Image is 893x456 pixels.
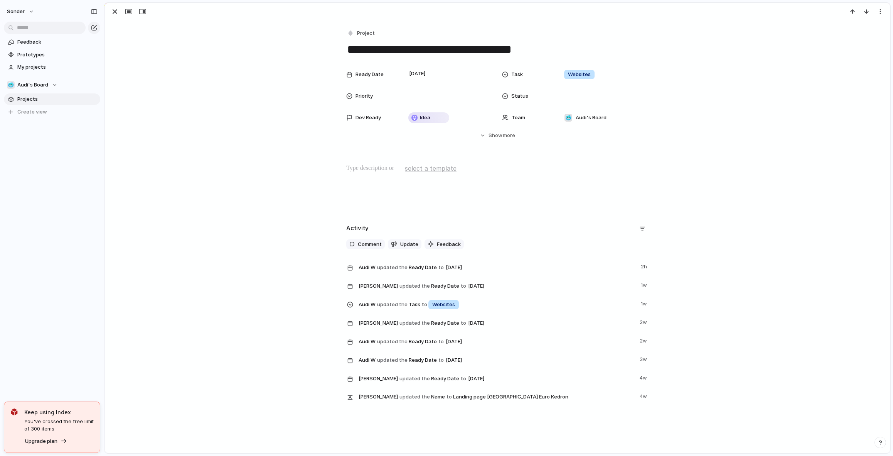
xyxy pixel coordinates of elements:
span: Feedback [17,38,98,46]
div: 🥶 [564,114,572,122]
span: Websites [432,301,455,309]
span: [DATE] [466,319,487,328]
span: [DATE] [466,281,487,291]
span: [DATE] [444,337,464,346]
span: Project [357,29,375,37]
button: Update [388,239,421,249]
span: [PERSON_NAME] [359,393,398,401]
span: updated the [399,319,430,327]
div: 🥶 [7,81,15,89]
span: Audi's Board [576,114,607,122]
span: 1w [641,280,649,289]
span: [PERSON_NAME] [359,319,398,327]
span: 4w [639,391,649,400]
span: Audi's Board [17,81,48,89]
span: more [503,132,515,139]
span: My projects [17,63,98,71]
span: Prototypes [17,51,98,59]
button: Comment [346,239,385,249]
span: to [461,282,466,290]
span: Ready Date [359,336,635,347]
span: Idea [420,114,430,122]
button: Project [345,28,377,39]
span: to [438,338,444,346]
span: Update [400,241,418,248]
span: [DATE] [444,356,464,365]
span: Feedback [437,241,461,248]
span: 2w [640,336,649,345]
span: [PERSON_NAME] [359,375,398,383]
span: updated the [399,375,430,383]
span: select a template [405,164,457,173]
span: Team [512,114,525,122]
span: 2w [640,317,649,326]
button: sonder [3,5,38,18]
span: Comment [358,241,382,248]
span: to [422,301,427,309]
span: You've crossed the free limit of 300 items [24,418,94,433]
span: Priority [356,92,373,100]
span: Audi W [359,301,376,309]
span: Task [359,298,636,310]
button: Showmore [346,129,649,142]
span: Upgrade plan [25,437,57,445]
span: Task [511,71,523,78]
span: Projects [17,95,98,103]
span: 2h [641,261,649,271]
a: My projects [4,61,100,73]
span: [PERSON_NAME] [359,282,398,290]
span: Ready Date [359,373,635,384]
span: [DATE] [466,374,487,383]
span: to [461,375,466,383]
a: Feedback [4,36,100,48]
span: updated the [377,356,408,364]
a: Prototypes [4,49,100,61]
span: [DATE] [444,263,464,272]
span: updated the [377,301,408,309]
span: Ready Date [359,280,636,292]
span: to [446,393,452,401]
button: Feedback [425,239,464,249]
a: Projects [4,93,100,105]
span: Create view [17,108,47,116]
span: updated the [377,338,408,346]
span: Audi W [359,264,376,271]
span: sonder [7,8,25,15]
button: Upgrade plan [23,436,69,447]
button: select a template [404,163,458,174]
button: 🥶Audi's Board [4,79,100,91]
h2: Activity [346,224,369,233]
span: Name Landing page [GEOGRAPHIC_DATA] Euro Kedron [359,391,635,402]
span: to [461,319,466,327]
span: Ready Date [356,71,384,78]
span: Ready Date [359,354,635,366]
button: Create view [4,106,100,118]
span: to [438,264,444,271]
span: Ready Date [359,261,636,273]
span: Dev Ready [356,114,381,122]
span: Ready Date [359,317,635,329]
span: Status [511,92,528,100]
span: Audi W [359,338,376,346]
span: 4w [639,373,649,382]
span: updated the [377,264,408,271]
span: 3w [640,354,649,363]
span: updated the [399,282,430,290]
span: updated the [399,393,430,401]
span: 1w [641,298,649,308]
span: Keep using Index [24,408,94,416]
span: Audi W [359,356,376,364]
span: Show [489,132,502,139]
span: [DATE] [407,69,428,78]
span: Websites [568,71,591,78]
span: to [438,356,444,364]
